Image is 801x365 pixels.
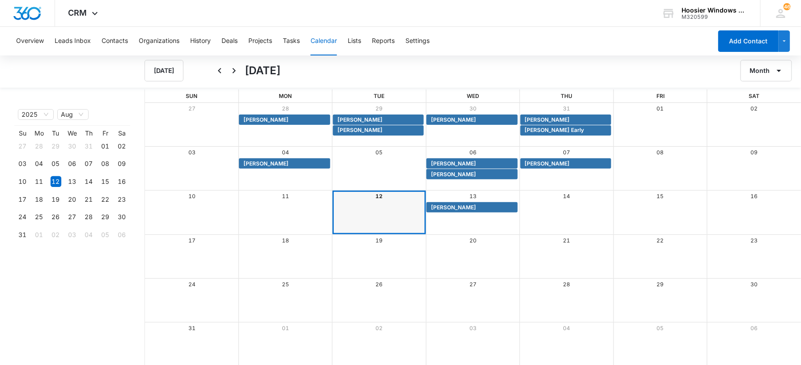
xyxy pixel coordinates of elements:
h1: [DATE] [245,63,281,79]
th: Fr [97,129,114,137]
button: Reports [372,27,395,55]
div: 09 [117,158,128,169]
th: Su [14,129,31,137]
div: 01 [100,141,111,152]
a: 04 [282,149,289,156]
div: 31 [84,141,94,152]
div: 04 [34,158,45,169]
td: 2025-08-07 [81,155,97,173]
div: 27 [17,141,28,152]
a: 07 [563,149,570,156]
a: 24 [188,281,196,288]
div: Lora Early [523,126,609,134]
div: 10 [17,176,28,187]
div: 07 [84,158,94,169]
a: 26 [376,281,383,288]
a: 20 [469,237,477,244]
div: 18 [34,194,45,205]
button: Add Contact [718,30,779,52]
a: 14 [563,193,570,199]
a: 09 [750,149,758,156]
div: 26 [51,212,61,222]
div: 13 [67,176,78,187]
td: 2025-08-24 [14,208,31,226]
td: 2025-09-04 [81,226,97,244]
a: 02 [376,325,383,331]
a: 04 [563,325,570,331]
div: John Wesseler [429,116,515,124]
a: 06 [469,149,477,156]
td: 2025-08-03 [14,155,31,173]
span: 46 [784,3,791,10]
a: 30 [750,281,758,288]
td: 2025-09-06 [114,226,130,244]
button: Tasks [283,27,300,55]
div: 02 [51,229,61,240]
td: 2025-08-18 [31,191,47,208]
button: History [190,27,211,55]
div: 14 [84,176,94,187]
td: 2025-08-13 [64,173,81,191]
div: 27 [67,212,78,222]
a: 31 [563,105,570,112]
a: 18 [282,237,289,244]
button: Next [227,64,241,78]
span: Aug [61,110,85,119]
td: 2025-08-29 [97,208,114,226]
td: 2025-08-15 [97,173,114,191]
div: account name [682,7,747,14]
a: 29 [376,105,383,112]
td: 2025-08-22 [97,191,114,208]
div: 28 [34,141,45,152]
td: 2025-08-04 [31,155,47,173]
td: 2025-07-30 [64,137,81,155]
div: 23 [117,194,128,205]
span: Sun [186,93,197,99]
button: Contacts [102,27,128,55]
td: 2025-08-20 [64,191,81,208]
td: 2025-07-29 [47,137,64,155]
div: 21 [84,194,94,205]
td: 2025-08-14 [81,173,97,191]
td: 2025-08-30 [114,208,130,226]
button: [DATE] [145,60,183,81]
td: 2025-08-02 [114,137,130,155]
div: 30 [67,141,78,152]
div: 03 [17,158,28,169]
span: Thu [561,93,573,99]
button: Leads Inbox [55,27,91,55]
button: Settings [405,27,430,55]
div: Shane Babcock [523,160,609,168]
div: Daniel Stump [429,160,515,168]
span: [PERSON_NAME] Early [525,126,584,134]
a: 12 [376,193,383,199]
td: 2025-08-19 [47,191,64,208]
button: Month [741,60,792,81]
td: 2025-09-03 [64,226,81,244]
td: 2025-08-06 [64,155,81,173]
div: 03 [67,229,78,240]
span: [PERSON_NAME] [431,204,476,212]
span: Mon [279,93,292,99]
a: 03 [469,325,477,331]
div: 28 [84,212,94,222]
div: 20 [67,194,78,205]
div: 29 [51,141,61,152]
div: 17 [17,194,28,205]
a: 10 [188,193,196,199]
a: 16 [750,193,758,199]
a: 15 [657,193,664,199]
a: 01 [282,325,289,331]
span: Fri [656,93,665,99]
a: 30 [469,105,477,112]
td: 2025-07-28 [31,137,47,155]
div: 08 [100,158,111,169]
th: Mo [31,129,47,137]
div: 24 [17,212,28,222]
div: 19 [51,194,61,205]
td: 2025-07-31 [81,137,97,155]
div: 06 [117,229,128,240]
span: [PERSON_NAME] [431,160,476,168]
button: Deals [222,27,238,55]
div: 30 [117,212,128,222]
